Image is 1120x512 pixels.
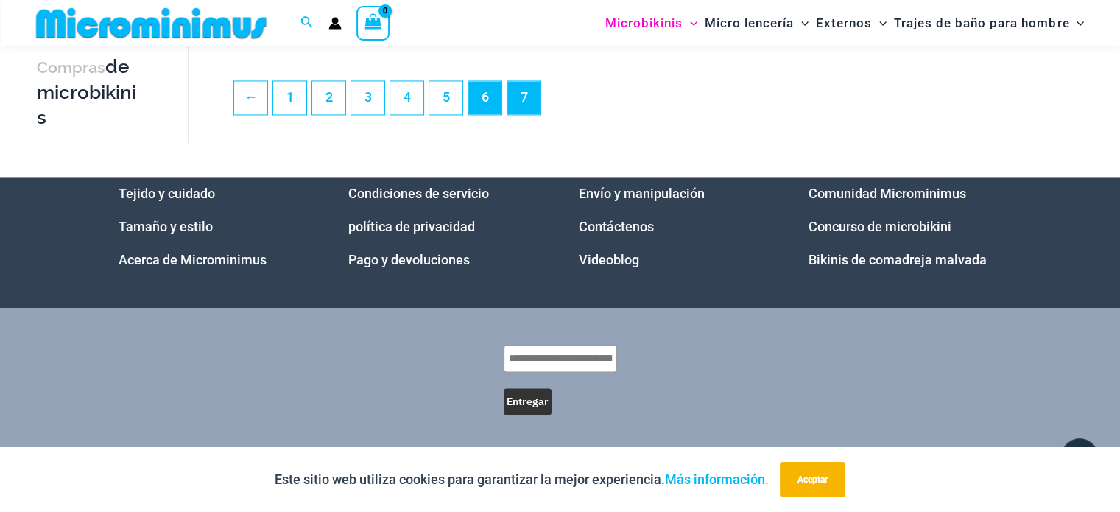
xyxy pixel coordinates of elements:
a: MicrobikinisAlternar menúAlternar menú [602,4,701,42]
aside: Widget de pie de página 4 [809,177,1002,276]
nav: Menú [579,177,772,276]
a: Tamaño y estilo [119,219,213,234]
font: Externos [816,15,872,30]
font: Compras [37,58,105,77]
a: Pago y devoluciones [348,252,470,267]
nav: Menú [119,177,312,276]
a: Bikinis de comadreja malvada [809,252,987,267]
span: Alternar menú [794,4,809,42]
a: Página 5 [429,81,462,114]
font: 5 [443,89,450,105]
a: Página 4 [390,81,423,114]
font: 6 [482,89,489,105]
nav: Menú [809,177,1002,276]
a: Videoblog [579,252,639,267]
font: 4 [404,89,411,105]
font: Aceptar [797,474,828,485]
a: Página 3 [351,81,384,114]
a: Tejido y cuidado [119,186,215,201]
a: ← [234,81,267,114]
span: Alternar menú [872,4,887,42]
aside: Widget de pie de página 1 [119,177,312,276]
font: Micro lencería [705,15,794,30]
nav: Menú [348,177,542,276]
a: Condiciones de servicio [348,186,489,201]
button: Aceptar [780,462,845,497]
a: ExternosAlternar menúAlternar menú [812,4,890,42]
font: Microbikinis [605,15,683,30]
span: Alternar menú [1069,4,1084,42]
aside: Widget de pie de página 2 [348,177,542,276]
aside: Widget de pie de página 3 [579,177,772,276]
span: Página 7 [507,81,540,114]
a: Concurso de microbikini [809,219,951,234]
img: MM SHOP LOGO PLANO [30,7,272,40]
font: Entregar [507,395,549,408]
a: política de privacidad [348,219,475,234]
font: ← [244,89,258,105]
a: Trajes de baño para hombreAlternar menúAlternar menú [890,4,1088,42]
font: 1 [286,89,294,105]
a: Página 1 [273,81,306,114]
a: Contáctenos [579,219,654,234]
a: Página 2 [312,81,345,114]
font: Este sitio web utiliza cookies para garantizar la mejor experiencia. [275,471,665,487]
font: 3 [364,89,372,105]
a: Comunidad Microminimus [809,186,966,201]
span: Alternar menú [683,4,697,42]
nav: Paginación de productos [233,80,1090,123]
a: Envío y manipulación [579,186,705,201]
font: 2 [325,89,333,105]
a: Micro lenceríaAlternar menúAlternar menú [701,4,812,42]
a: Ver carrito de compras, vacío [356,6,390,40]
button: Entregar [504,388,552,415]
nav: Navegación del sitio [599,2,1091,44]
font: Trajes de baño para hombre [894,15,1069,30]
a: Página 6 [468,81,501,114]
font: de microbikinis [37,55,136,128]
a: Acerca de Microminimus [119,252,267,267]
a: Más información. [665,471,769,487]
font: 7 [521,89,528,105]
a: Enlace del icono de la cuenta [328,17,342,30]
a: Enlace del icono de búsqueda [300,14,314,32]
